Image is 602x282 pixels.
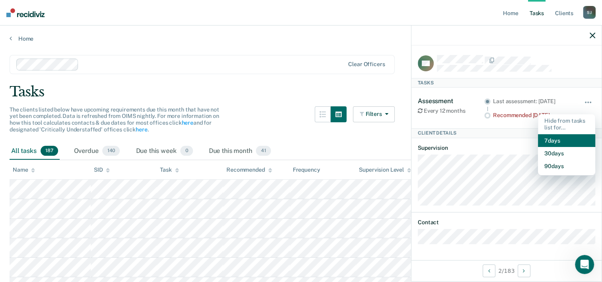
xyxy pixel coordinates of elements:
div: Assessment [418,97,484,105]
img: Recidiviz [6,8,45,17]
div: Overdue [72,143,122,160]
a: here [136,126,147,133]
div: All tasks [10,143,60,160]
dt: Supervision [418,145,595,151]
div: Hide from tasks list for... [538,114,595,134]
div: Clear officers [348,61,385,68]
div: Frequency [293,166,320,173]
div: Client Details [411,128,602,138]
div: Recommended [226,166,272,173]
div: 2 / 183 [411,260,602,281]
button: 7 days [538,134,595,147]
span: 0 [180,146,193,156]
span: 187 [41,146,58,156]
div: SID [94,166,110,173]
div: Every 12 months [418,108,484,114]
button: 30 days [538,147,595,160]
button: Previous Client [483,264,495,277]
span: The clients listed below have upcoming requirements due this month that have not yet been complet... [10,106,219,133]
div: Last assessment: [DATE] [493,98,573,105]
dt: Contact [418,219,595,226]
div: Name [13,166,35,173]
div: S J [583,6,596,19]
span: 41 [256,146,271,156]
button: 90 days [538,160,595,172]
a: here [181,119,193,126]
span: 140 [102,146,120,156]
iframe: Intercom live chat [575,255,594,274]
div: Due this week [134,143,194,160]
div: Recommended [DATE] [493,112,573,119]
a: Home [10,35,592,42]
button: Filters [353,106,395,122]
button: Next Client [518,264,530,277]
div: Due this month [207,143,273,160]
div: Task [160,166,179,173]
div: Tasks [411,78,602,88]
div: Supervision Level [359,166,411,173]
div: Tasks [10,84,592,100]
